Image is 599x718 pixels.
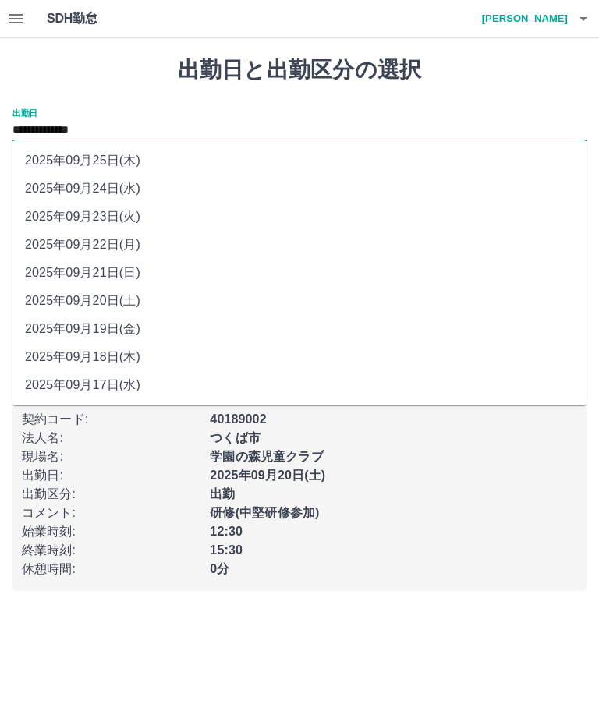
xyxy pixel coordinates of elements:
p: 現場名 : [22,447,200,466]
p: 出勤区分 : [22,485,200,504]
p: 法人名 : [22,429,200,447]
li: 2025年09月17日(水) [12,371,587,399]
b: 12:30 [210,525,243,538]
li: 2025年09月21日(日) [12,259,587,287]
p: 終業時刻 : [22,541,200,560]
li: 2025年09月22日(月) [12,231,587,259]
b: 研修(中堅研修参加) [210,506,319,519]
li: 2025年09月18日(木) [12,343,587,371]
b: 0分 [210,562,229,575]
b: 15:30 [210,543,243,557]
p: 休憩時間 : [22,560,200,578]
b: 2025年09月20日(土) [210,469,325,482]
b: つくば市 [210,431,261,444]
p: 出勤日 : [22,466,200,485]
p: コメント : [22,504,200,522]
p: 契約コード : [22,410,200,429]
li: 2025年09月23日(火) [12,203,587,231]
p: 始業時刻 : [22,522,200,541]
b: 出勤 [210,487,235,500]
b: 学園の森児童クラブ [210,450,323,463]
li: 2025年09月24日(水) [12,175,587,203]
b: 40189002 [210,412,266,426]
li: 2025年09月19日(金) [12,315,587,343]
li: 2025年09月25日(木) [12,147,587,175]
label: 出勤日 [12,107,37,118]
li: 2025年09月20日(土) [12,287,587,315]
h1: 出勤日と出勤区分の選択 [12,57,587,83]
